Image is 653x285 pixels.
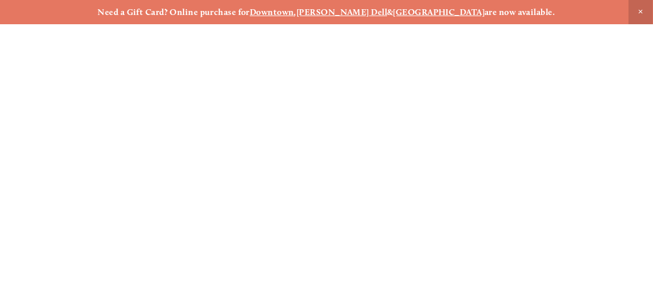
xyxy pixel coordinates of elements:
[294,7,297,17] strong: ,
[387,7,393,17] strong: &
[297,7,387,17] a: [PERSON_NAME] Dell
[97,7,250,17] strong: Need a Gift Card? Online purchase for
[393,7,485,17] a: [GEOGRAPHIC_DATA]
[485,7,555,17] strong: are now available.
[250,7,294,17] a: Downtown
